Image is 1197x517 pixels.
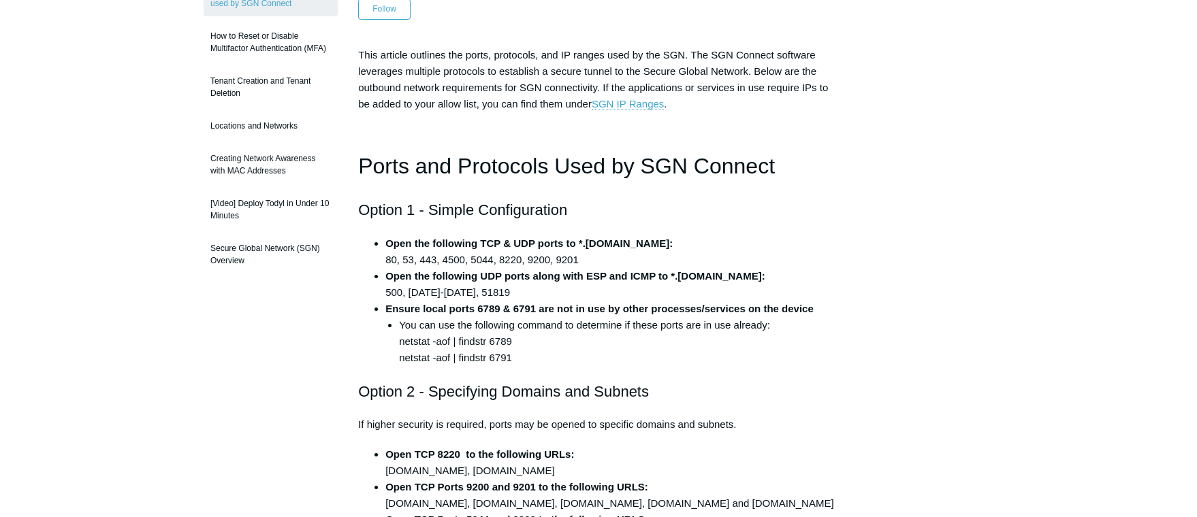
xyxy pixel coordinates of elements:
[358,380,839,403] h2: Option 2 - Specifying Domains and Subnets
[385,446,839,479] li: [DOMAIN_NAME], [DOMAIN_NAME]
[358,149,839,184] h1: Ports and Protocols Used by SGN Connect
[204,235,338,273] a: Secure Global Network (SGN) Overview
[204,146,338,184] a: Creating Network Awareness with MAC Addresses
[358,198,839,222] h2: Option 1 - Simple Configuration
[358,49,828,110] span: This article outlines the ports, protocols, and IP ranges used by the SGN. The SGN Connect softwa...
[385,481,648,493] strong: Open TCP Ports 9200 and 9201 to the following URLS:
[385,448,574,460] strong: Open TCP 8220 to the following URLs:
[399,317,839,366] li: You can use the following command to determine if these ports are in use already: netstat -aof | ...
[204,113,338,139] a: Locations and Networks
[385,270,765,282] strong: Open the following UDP ports along with ESP and ICMP to *.[DOMAIN_NAME]:
[204,23,338,61] a: How to Reset or Disable Multifactor Authentication (MFA)
[204,190,338,229] a: [Video] Deploy Todyl in Under 10 Minutes
[385,235,839,268] li: 80, 53, 443, 4500, 5044, 8220, 9200, 9201
[385,268,839,301] li: 500, [DATE]-[DATE], 51819
[385,237,673,249] strong: Open the following TCP & UDP ports to *.[DOMAIN_NAME]:
[204,68,338,106] a: Tenant Creation and Tenant Deletion
[385,303,814,314] strong: Ensure local ports 6789 & 6791 are not in use by other processes/services on the device
[592,98,664,110] a: SGN IP Ranges
[358,416,839,433] p: If higher security is required, ports may be opened to specific domains and subnets.
[385,479,839,512] li: [DOMAIN_NAME], [DOMAIN_NAME], [DOMAIN_NAME], [DOMAIN_NAME] and [DOMAIN_NAME]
